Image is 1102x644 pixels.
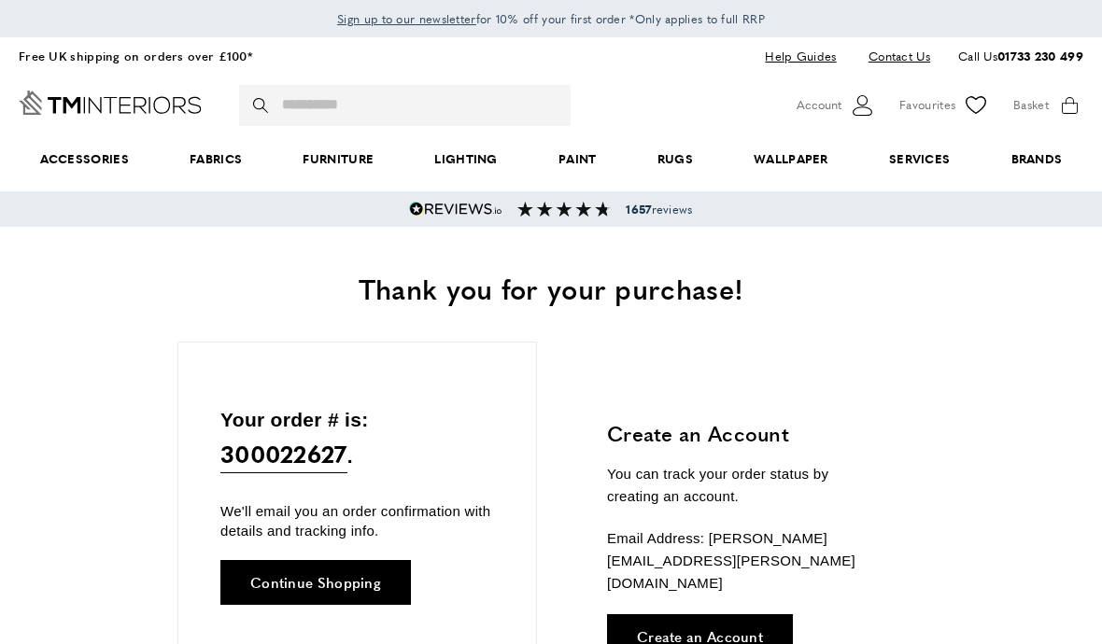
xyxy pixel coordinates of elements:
span: Accessories [9,131,160,188]
button: Search [253,85,272,126]
span: Continue Shopping [250,575,381,589]
a: Rugs [627,131,723,188]
span: Account [797,95,841,115]
button: Customer Account [797,91,876,119]
a: Help Guides [751,44,850,69]
img: Reviews.io 5 stars [409,202,502,217]
span: reviews [626,202,692,217]
a: Services [858,131,981,188]
a: Paint [528,131,627,188]
strong: 1657 [626,201,651,217]
a: Brands [981,131,1093,188]
p: You can track your order status by creating an account. [607,463,883,508]
a: Go to Home page [19,91,202,115]
img: Reviews section [517,202,611,217]
span: for 10% off your first order *Only applies to full RRP [337,10,765,27]
a: 01733 230 499 [997,47,1083,64]
p: We'll email you an order confirmation with details and tracking info. [220,501,494,540]
span: Sign up to our newsletter [337,10,476,27]
span: Thank you for your purchase! [359,268,743,308]
span: Favourites [899,95,955,115]
p: Email Address: [PERSON_NAME][EMAIL_ADDRESS][PERSON_NAME][DOMAIN_NAME] [607,527,883,595]
a: Sign up to our newsletter [337,9,476,28]
a: Wallpaper [723,131,858,188]
a: Fabrics [160,131,273,188]
a: Contact Us [855,44,930,69]
a: Furniture [273,131,404,188]
h3: Create an Account [607,419,883,448]
p: Call Us [958,47,1083,66]
span: 300022627 [220,435,347,473]
a: Favourites [899,91,990,119]
span: Create an Account [637,629,763,643]
a: Free UK shipping on orders over £100* [19,47,252,64]
a: Continue Shopping [220,560,411,605]
a: Lighting [404,131,529,188]
p: Your order # is: . [220,404,494,474]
